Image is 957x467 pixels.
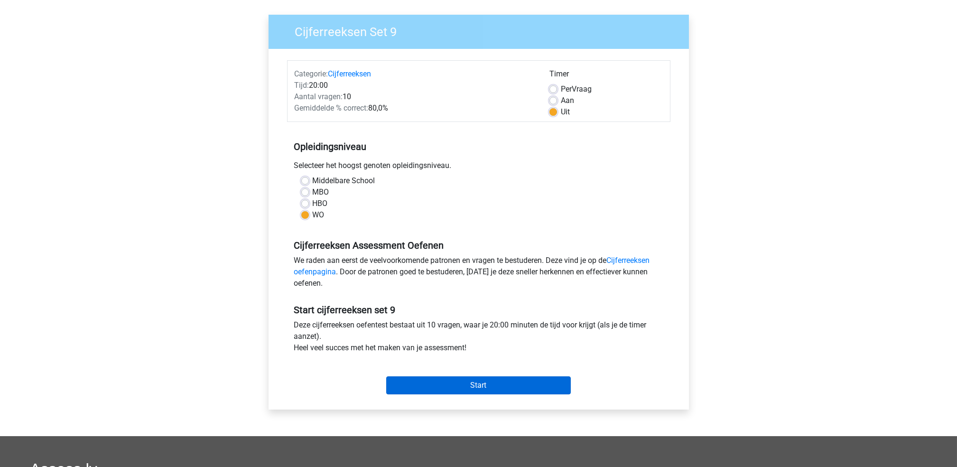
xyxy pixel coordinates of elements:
[295,69,328,78] span: Categorie:
[313,209,325,221] label: WO
[294,304,663,316] h5: Start cijferreeksen set 9
[287,160,670,175] div: Selecteer het hoogst genoten opleidingsniveau.
[284,21,682,39] h3: Cijferreeksen Set 9
[561,84,592,95] label: Vraag
[288,80,542,91] div: 20:00
[288,91,542,103] div: 10
[295,81,309,90] span: Tijd:
[294,240,663,251] h5: Cijferreeksen Assessment Oefenen
[386,376,571,394] input: Start
[313,198,328,209] label: HBO
[328,69,372,78] a: Cijferreeksen
[295,103,369,112] span: Gemiddelde % correct:
[287,255,670,293] div: We raden aan eerst de veelvoorkomende patronen en vragen te bestuderen. Deze vind je op de . Door...
[313,187,329,198] label: MBO
[294,137,663,156] h5: Opleidingsniveau
[549,68,663,84] div: Timer
[295,92,343,101] span: Aantal vragen:
[288,103,542,114] div: 80,0%
[561,106,570,118] label: Uit
[561,84,572,93] span: Per
[287,319,670,357] div: Deze cijferreeksen oefentest bestaat uit 10 vragen, waar je 20:00 minuten de tijd voor krijgt (al...
[561,95,574,106] label: Aan
[313,175,375,187] label: Middelbare School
